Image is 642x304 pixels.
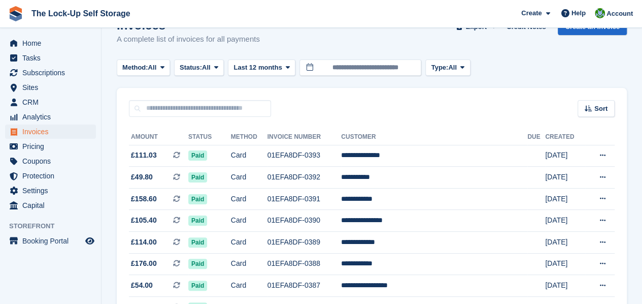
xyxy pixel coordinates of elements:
[5,66,96,80] a: menu
[267,188,342,210] td: 01EFA8DF-0391
[188,237,207,248] span: Paid
[448,63,457,73] span: All
[22,80,83,95] span: Sites
[188,150,207,161] span: Paid
[9,221,101,231] span: Storefront
[425,59,470,76] button: Type: All
[22,139,83,154] span: Pricing
[231,167,267,189] td: Card
[267,253,342,275] td: 01EFA8DF-0388
[117,59,170,76] button: Method: All
[27,5,134,22] a: The Lock-Up Self Storage
[117,34,260,45] p: A complete list of invoices for all payments
[174,59,224,76] button: Status: All
[148,63,157,73] span: All
[22,169,83,183] span: Protection
[22,51,83,65] span: Tasks
[22,95,83,109] span: CRM
[188,194,207,204] span: Paid
[5,169,96,183] a: menu
[231,210,267,232] td: Card
[267,210,342,232] td: 01EFA8DF-0390
[595,8,605,18] img: Andrew Beer
[22,154,83,168] span: Coupons
[5,36,96,50] a: menu
[231,145,267,167] td: Card
[521,8,542,18] span: Create
[5,234,96,248] a: menu
[267,167,342,189] td: 01EFA8DF-0392
[180,63,202,73] span: Status:
[545,210,585,232] td: [DATE]
[5,95,96,109] a: menu
[84,235,96,247] a: Preview store
[228,59,295,76] button: Last 12 months
[8,6,23,21] img: stora-icon-8386f47178a22dfd0bd8f6a31ec36ba5ce8667c1dd55bd0f319d3a0aa187defe.svg
[22,36,83,50] span: Home
[5,139,96,154] a: menu
[231,232,267,254] td: Card
[5,154,96,168] a: menu
[22,184,83,198] span: Settings
[188,281,207,291] span: Paid
[22,110,83,124] span: Analytics
[431,63,448,73] span: Type:
[606,9,633,19] span: Account
[5,125,96,139] a: menu
[5,110,96,124] a: menu
[233,63,282,73] span: Last 12 months
[22,66,83,80] span: Subscriptions
[131,237,157,248] span: £114.00
[545,275,585,297] td: [DATE]
[129,129,188,145] th: Amount
[267,275,342,297] td: 01EFA8DF-0387
[231,188,267,210] td: Card
[545,167,585,189] td: [DATE]
[231,129,267,145] th: Method
[545,253,585,275] td: [DATE]
[131,258,157,269] span: £176.00
[571,8,586,18] span: Help
[202,63,211,73] span: All
[527,129,545,145] th: Due
[122,63,148,73] span: Method:
[188,172,207,183] span: Paid
[188,216,207,226] span: Paid
[188,259,207,269] span: Paid
[267,232,342,254] td: 01EFA8DF-0389
[5,51,96,65] a: menu
[545,129,585,145] th: Created
[545,232,585,254] td: [DATE]
[267,129,342,145] th: Invoice Number
[131,172,153,183] span: £49.80
[5,80,96,95] a: menu
[131,280,153,291] span: £54.00
[131,194,157,204] span: £158.60
[231,253,267,275] td: Card
[341,129,527,145] th: Customer
[5,184,96,198] a: menu
[545,188,585,210] td: [DATE]
[594,104,607,114] span: Sort
[5,198,96,212] a: menu
[231,275,267,297] td: Card
[545,145,585,167] td: [DATE]
[131,150,157,161] span: £111.03
[22,198,83,212] span: Capital
[22,234,83,248] span: Booking Portal
[188,129,231,145] th: Status
[267,145,342,167] td: 01EFA8DF-0393
[22,125,83,139] span: Invoices
[131,215,157,226] span: £105.40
